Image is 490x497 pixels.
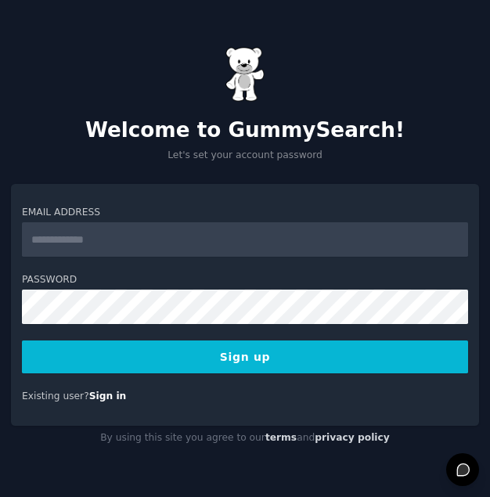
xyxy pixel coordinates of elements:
[265,432,297,443] a: terms
[22,206,468,220] label: Email Address
[22,391,89,402] span: Existing user?
[225,47,265,102] img: Gummy Bear
[89,391,127,402] a: Sign in
[22,340,468,373] button: Sign up
[315,432,390,443] a: privacy policy
[22,273,468,287] label: Password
